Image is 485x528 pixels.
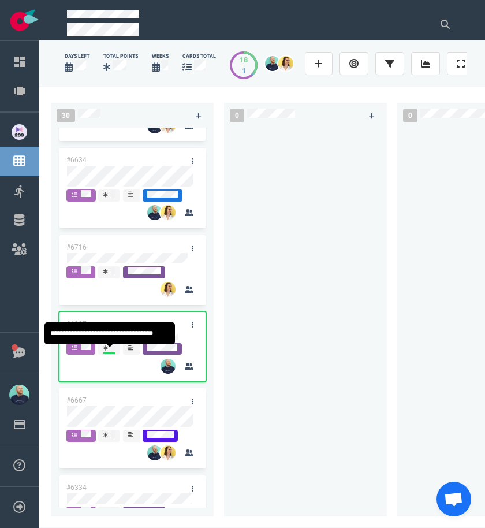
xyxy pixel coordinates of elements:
[182,53,216,60] div: cards total
[66,243,87,251] a: #6716
[278,56,293,71] img: 26
[161,282,176,297] img: 26
[152,53,169,60] div: Weeks
[57,109,75,122] span: 30
[161,359,176,374] img: 26
[230,109,244,122] span: 0
[65,53,89,60] div: days left
[403,109,417,122] span: 0
[103,53,138,60] div: Total Points
[161,205,176,220] img: 26
[161,445,176,460] img: 26
[66,484,87,492] a: #6334
[240,65,248,76] div: 1
[436,482,471,516] div: Ouvrir le chat
[66,396,87,404] a: #6667
[240,54,248,65] div: 18
[147,445,162,460] img: 26
[147,205,162,220] img: 26
[66,156,87,164] a: #6634
[265,56,280,71] img: 26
